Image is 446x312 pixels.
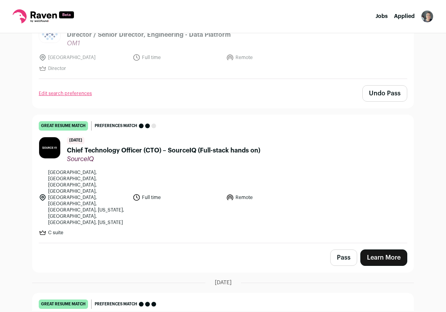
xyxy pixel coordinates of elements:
[360,249,407,266] a: Learn More
[226,54,315,61] li: Remote
[421,10,433,23] button: Open dropdown
[226,169,315,226] li: Remote
[32,115,414,243] a: great resume match Preferences match [DATE] Chief Technology Officer (CTO) – SourceIQ (Full-stack...
[376,14,388,19] a: Jobs
[362,85,407,102] button: Undo Pass
[133,54,222,61] li: Full time
[39,137,60,158] img: dbeebf7a27fa8b4c2d863650bbafad4379ed29feaa8ae71c138b423c0b43c3ad.jpg
[67,146,260,155] span: Chief Technology Officer (CTO) – SourceIQ (Full-stack hands on)
[39,65,128,72] li: Director
[39,121,88,131] div: great resume match
[39,299,88,309] div: great resume match
[39,90,92,97] a: Edit search preferences
[330,249,357,266] button: Pass
[67,39,231,47] span: OM1
[421,10,433,23] img: 19514210-medium_jpg
[39,54,128,61] li: [GEOGRAPHIC_DATA]
[67,137,85,144] span: [DATE]
[39,169,128,226] li: [GEOGRAPHIC_DATA], [GEOGRAPHIC_DATA], [GEOGRAPHIC_DATA], [GEOGRAPHIC_DATA], [GEOGRAPHIC_DATA], [G...
[133,169,222,226] li: Full time
[394,14,415,19] a: Applied
[95,122,137,130] span: Preferences match
[39,229,128,237] li: C suite
[215,279,232,287] span: [DATE]
[67,155,260,163] span: SourceIQ
[95,300,137,308] span: Preferences match
[67,30,231,39] span: Director / Senior Director, Engineering - Data Platform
